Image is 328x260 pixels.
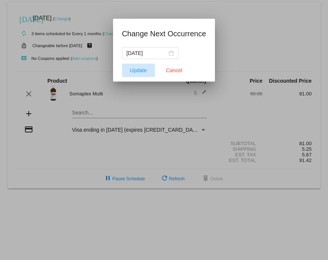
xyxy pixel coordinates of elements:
span: Cancel [166,67,182,73]
span: Update [130,67,147,73]
button: Update [122,64,155,77]
h1: Change Next Occurrence [122,28,206,40]
button: Close dialog [158,64,191,77]
input: Select date [126,49,167,57]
